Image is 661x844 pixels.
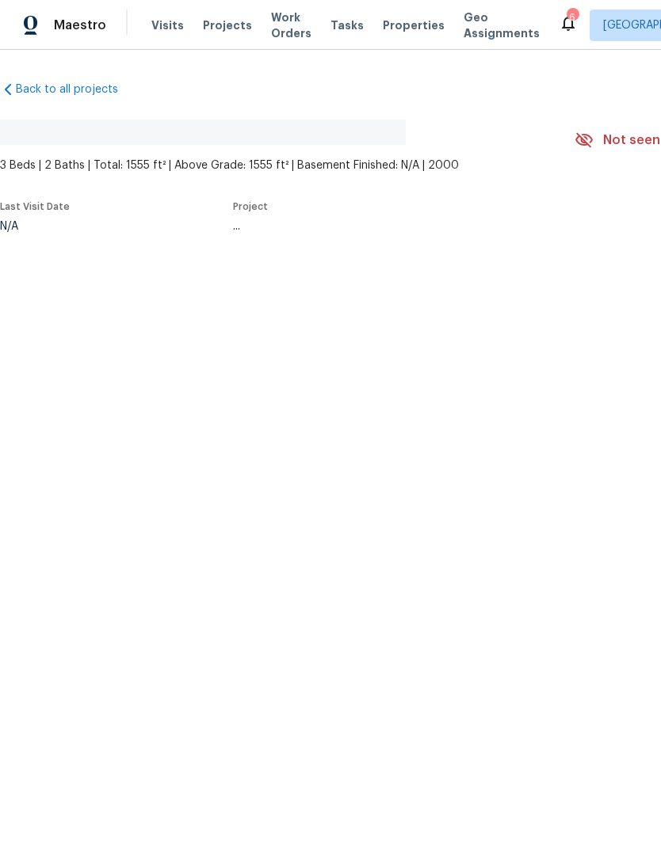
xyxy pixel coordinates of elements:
[383,17,445,33] span: Properties
[151,17,184,33] span: Visits
[567,10,578,25] div: 6
[54,17,106,33] span: Maestro
[330,20,364,31] span: Tasks
[233,221,537,232] div: ...
[233,202,268,211] span: Project
[271,10,311,41] span: Work Orders
[464,10,540,41] span: Geo Assignments
[203,17,252,33] span: Projects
